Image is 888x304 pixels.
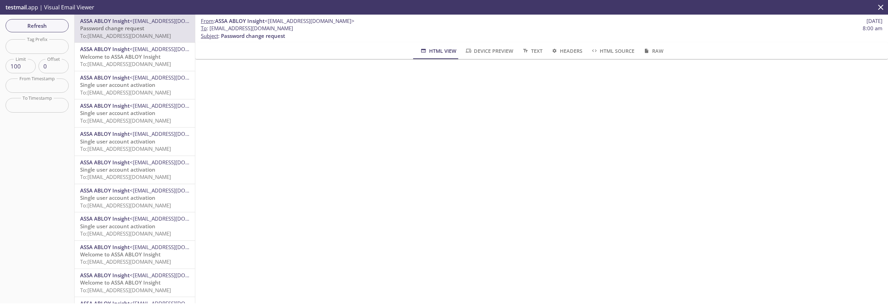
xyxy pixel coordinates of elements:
[80,53,161,60] span: Welcome to ASSA ABLOY Insight
[130,159,220,166] span: <[EMAIL_ADDRESS][DOMAIN_NAME]>
[643,47,663,55] span: Raw
[80,130,130,137] span: ASSA ABLOY Insight
[80,74,130,81] span: ASSA ABLOY Insight
[80,109,155,116] span: Single user account activation
[265,17,355,24] span: <[EMAIL_ADDRESS][DOMAIN_NAME]>
[221,32,285,39] span: Password change request
[201,17,214,24] span: From
[215,17,265,24] span: ASSA ABLOY Insight
[420,47,456,55] span: HTML View
[80,173,171,180] span: To: [EMAIL_ADDRESS][DOMAIN_NAME]
[80,138,155,145] span: Single user account activation
[80,230,171,237] span: To: [EMAIL_ADDRESS][DOMAIN_NAME]
[130,102,220,109] span: <[EMAIL_ADDRESS][DOMAIN_NAME]>
[522,47,542,55] span: Text
[80,89,171,96] span: To: [EMAIL_ADDRESS][DOMAIN_NAME]
[130,130,220,137] span: <[EMAIL_ADDRESS][DOMAIN_NAME]>
[80,279,161,286] span: Welcome to ASSA ABLOY Insight
[80,287,171,294] span: To: [EMAIL_ADDRESS][DOMAIN_NAME]
[130,215,220,222] span: <[EMAIL_ADDRESS][DOMAIN_NAME]>
[80,145,171,152] span: To: [EMAIL_ADDRESS][DOMAIN_NAME]
[6,19,69,32] button: Refresh
[80,102,130,109] span: ASSA ABLOY Insight
[80,46,130,52] span: ASSA ABLOY Insight
[80,272,130,279] span: ASSA ABLOY Insight
[6,3,27,11] span: testmail
[75,241,195,269] div: ASSA ABLOY Insight<[EMAIL_ADDRESS][DOMAIN_NAME]>Welcome to ASSA ABLOY InsightTo:[EMAIL_ADDRESS][D...
[80,223,155,230] span: Single user account activation
[130,46,220,52] span: <[EMAIL_ADDRESS][DOMAIN_NAME]>
[80,244,130,250] span: ASSA ABLOY Insight
[75,156,195,184] div: ASSA ABLOY Insight<[EMAIL_ADDRESS][DOMAIN_NAME]>Single user account activationTo:[EMAIL_ADDRESS][...
[80,159,130,166] span: ASSA ABLOY Insight
[75,212,195,240] div: ASSA ABLOY Insight<[EMAIL_ADDRESS][DOMAIN_NAME]>Single user account activationTo:[EMAIL_ADDRESS][...
[201,32,218,39] span: Subject
[80,17,130,24] span: ASSA ABLOY Insight
[201,25,293,32] span: : [EMAIL_ADDRESS][DOMAIN_NAME]
[11,21,63,30] span: Refresh
[75,128,195,155] div: ASSA ABLOY Insight<[EMAIL_ADDRESS][DOMAIN_NAME]>Single user account activationTo:[EMAIL_ADDRESS][...
[80,202,171,209] span: To: [EMAIL_ADDRESS][DOMAIN_NAME]
[80,258,171,265] span: To: [EMAIL_ADDRESS][DOMAIN_NAME]
[130,244,220,250] span: <[EMAIL_ADDRESS][DOMAIN_NAME]>
[465,47,513,55] span: Device Preview
[130,187,220,194] span: <[EMAIL_ADDRESS][DOMAIN_NAME]>
[80,215,130,222] span: ASSA ABLOY Insight
[201,17,355,25] span: :
[75,99,195,127] div: ASSA ABLOY Insight<[EMAIL_ADDRESS][DOMAIN_NAME]>Single user account activationTo:[EMAIL_ADDRESS][...
[80,25,144,32] span: Password change request
[866,17,882,25] span: [DATE]
[75,15,195,42] div: ASSA ABLOY Insight<[EMAIL_ADDRESS][DOMAIN_NAME]>Password change requestTo:[EMAIL_ADDRESS][DOMAIN_...
[75,184,195,212] div: ASSA ABLOY Insight<[EMAIL_ADDRESS][DOMAIN_NAME]>Single user account activationTo:[EMAIL_ADDRESS][...
[80,194,155,201] span: Single user account activation
[75,71,195,99] div: ASSA ABLOY Insight<[EMAIL_ADDRESS][DOMAIN_NAME]>Single user account activationTo:[EMAIL_ADDRESS][...
[201,25,207,32] span: To
[80,187,130,194] span: ASSA ABLOY Insight
[591,47,634,55] span: HTML Source
[80,166,155,173] span: Single user account activation
[130,74,220,81] span: <[EMAIL_ADDRESS][DOMAIN_NAME]>
[80,60,171,67] span: To: [EMAIL_ADDRESS][DOMAIN_NAME]
[80,81,155,88] span: Single user account activation
[80,251,161,258] span: Welcome to ASSA ABLOY Insight
[80,117,171,124] span: To: [EMAIL_ADDRESS][DOMAIN_NAME]
[130,272,220,279] span: <[EMAIL_ADDRESS][DOMAIN_NAME]>
[551,47,582,55] span: Headers
[863,25,882,32] span: 8:00 am
[80,32,171,39] span: To: [EMAIL_ADDRESS][DOMAIN_NAME]
[201,25,882,40] p: :
[130,17,220,24] span: <[EMAIL_ADDRESS][DOMAIN_NAME]>
[75,43,195,71] div: ASSA ABLOY Insight<[EMAIL_ADDRESS][DOMAIN_NAME]>Welcome to ASSA ABLOY InsightTo:[EMAIL_ADDRESS][D...
[75,269,195,297] div: ASSA ABLOY Insight<[EMAIL_ADDRESS][DOMAIN_NAME]>Welcome to ASSA ABLOY InsightTo:[EMAIL_ADDRESS][D...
